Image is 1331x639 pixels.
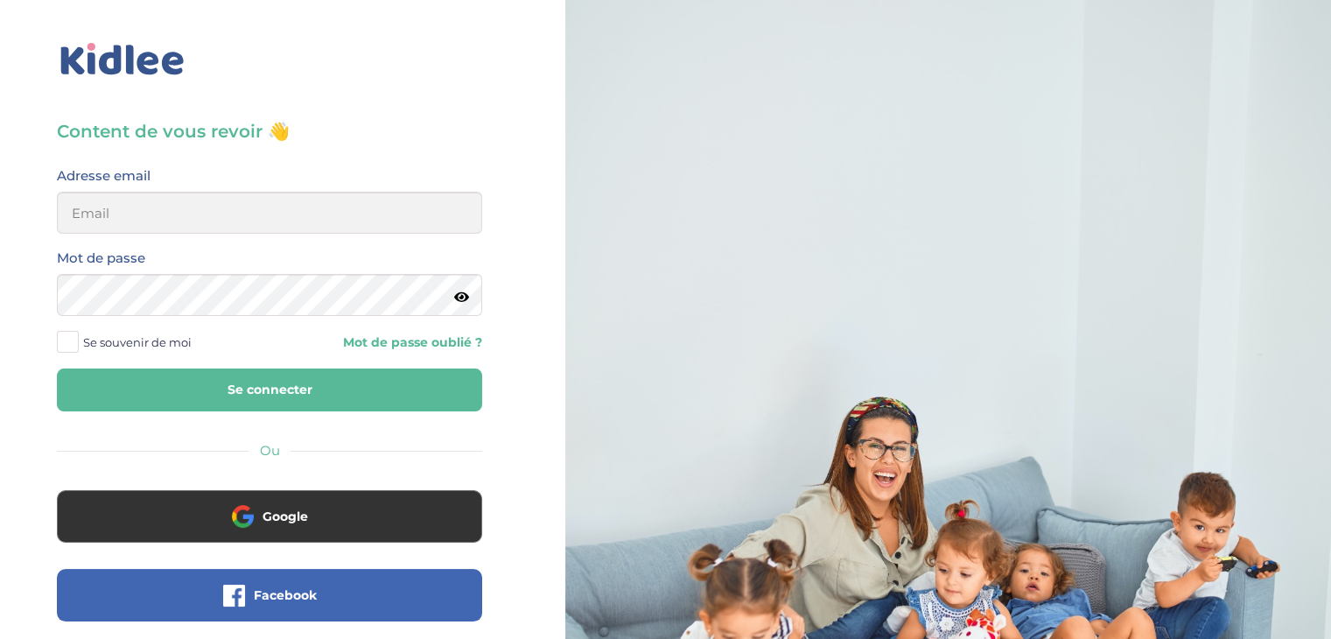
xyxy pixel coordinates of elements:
[57,599,482,615] a: Facebook
[57,39,188,80] img: logo_kidlee_bleu
[57,569,482,621] button: Facebook
[57,119,482,144] h3: Content de vous revoir 👋
[223,585,245,607] img: facebook.png
[57,165,151,187] label: Adresse email
[57,490,482,543] button: Google
[83,331,192,354] span: Se souvenir de moi
[260,442,280,459] span: Ou
[57,520,482,537] a: Google
[283,334,482,351] a: Mot de passe oublié ?
[57,192,482,234] input: Email
[57,369,482,411] button: Se connecter
[263,508,308,525] span: Google
[254,586,317,604] span: Facebook
[232,505,254,527] img: google.png
[57,247,145,270] label: Mot de passe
